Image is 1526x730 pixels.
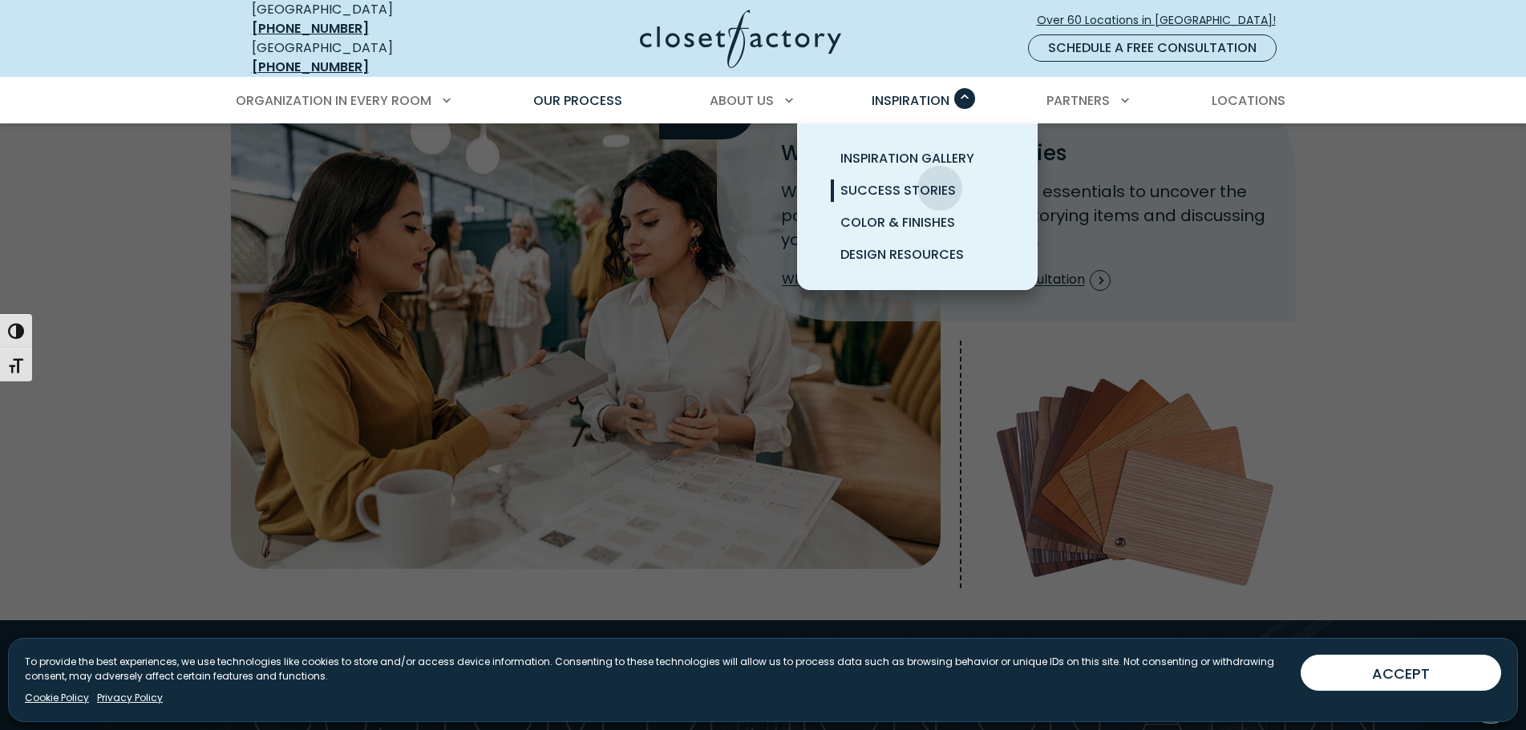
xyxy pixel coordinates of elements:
[640,10,841,68] img: Closet Factory Logo
[252,38,484,77] div: [GEOGRAPHIC_DATA]
[25,655,1288,684] p: To provide the best experiences, we use technologies like cookies to store and/or access device i...
[840,181,956,200] span: Success Stories
[710,91,774,110] span: About Us
[797,123,1038,290] ul: Inspiration submenu
[1212,91,1285,110] span: Locations
[97,691,163,705] a: Privacy Policy
[1301,655,1501,691] button: ACCEPT
[1046,91,1110,110] span: Partners
[25,691,89,705] a: Cookie Policy
[236,91,431,110] span: Organization in Every Room
[840,149,974,167] span: Inspiration Gallery
[1037,12,1289,29] span: Over 60 Locations in [GEOGRAPHIC_DATA]!
[872,91,949,110] span: Inspiration
[252,58,369,76] a: [PHONE_NUMBER]
[840,245,964,264] span: Design Resources
[840,213,955,232] span: Color & Finishes
[1028,34,1277,62] a: Schedule a Free Consultation
[225,79,1302,123] nav: Primary Menu
[252,19,369,38] a: [PHONE_NUMBER]
[533,91,622,110] span: Our Process
[1036,6,1289,34] a: Over 60 Locations in [GEOGRAPHIC_DATA]!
